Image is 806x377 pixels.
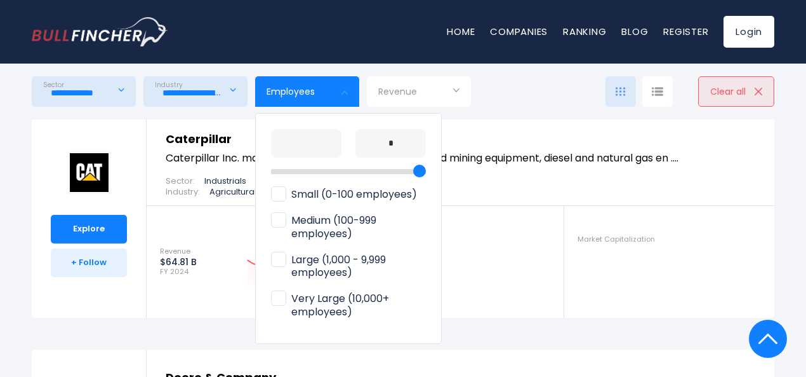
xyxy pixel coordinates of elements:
span: Revenue [378,86,417,97]
img: bullfincher logo [32,17,168,46]
span: Medium (100-999 employees) [271,214,426,241]
a: Companies [490,25,548,38]
a: Blog [621,25,648,38]
a: Go to homepage [32,17,168,46]
a: Ranking [563,25,606,38]
a: Home [447,25,475,38]
a: Login [723,16,774,48]
span: Employees [267,86,315,97]
span: Small (0-100 employees) [271,188,417,202]
span: Very Large (10,000+ employees) [271,292,426,319]
a: Register [663,25,708,38]
span: Large (1,000 - 9,999 employees) [271,254,426,280]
